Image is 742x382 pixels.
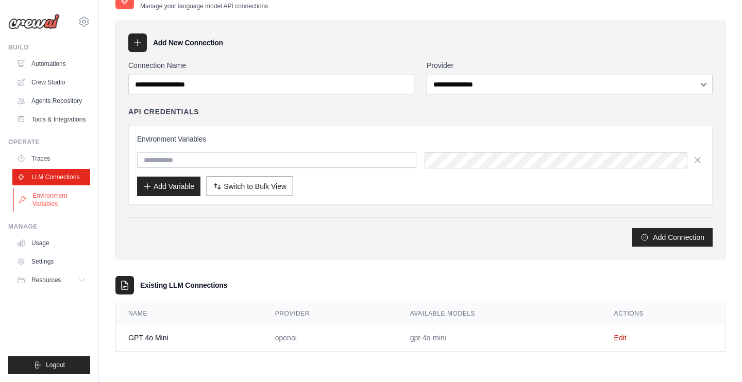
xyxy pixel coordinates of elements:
[614,334,627,342] a: Edit
[12,169,90,185] a: LLM Connections
[13,187,91,212] a: Environment Variables
[398,324,602,351] td: gpt-4o-mini
[12,253,90,270] a: Settings
[8,43,90,51] div: Build
[12,235,90,251] a: Usage
[398,303,602,324] th: Available Models
[116,324,263,351] td: GPT 4o Mini
[116,303,263,324] th: Name
[137,134,704,144] h3: Environment Variables
[263,324,398,351] td: openai
[207,177,293,196] button: Switch to Bulk View
[12,111,90,128] a: Tools & Integrations
[263,303,398,324] th: Provider
[140,280,227,290] h3: Existing LLM Connections
[8,138,90,146] div: Operate
[137,177,200,196] button: Add Variable
[12,272,90,288] button: Resources
[128,60,414,71] label: Connection Name
[8,356,90,374] button: Logout
[12,56,90,72] a: Automations
[12,93,90,109] a: Agents Repository
[8,14,60,29] img: Logo
[31,276,61,284] span: Resources
[128,107,199,117] h4: API Credentials
[140,2,268,10] p: Manage your language model API connections
[12,150,90,167] a: Traces
[8,222,90,231] div: Manage
[153,38,223,48] h3: Add New Connection
[427,60,713,71] label: Provider
[602,303,725,324] th: Actions
[224,181,286,192] span: Switch to Bulk View
[46,361,65,369] span: Logout
[12,74,90,91] a: Crew Studio
[632,228,713,247] button: Add Connection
